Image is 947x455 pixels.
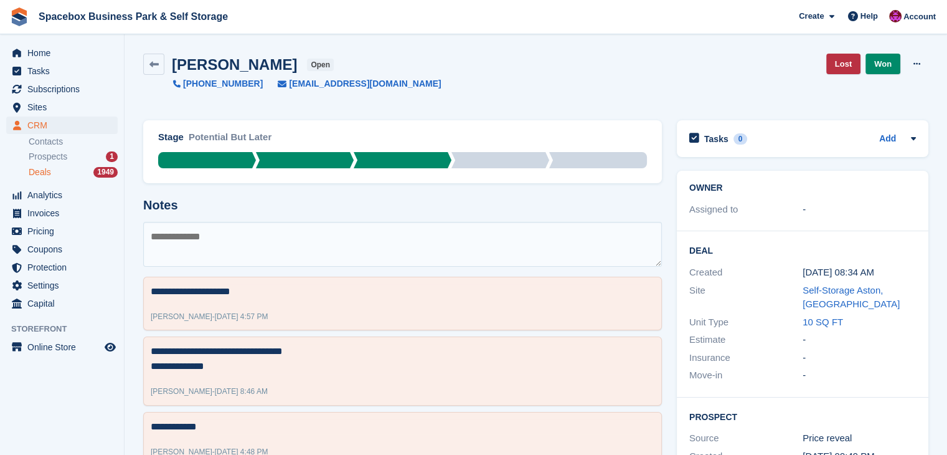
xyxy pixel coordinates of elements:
a: Contacts [29,136,118,148]
span: Sites [27,98,102,116]
a: menu [6,80,118,98]
span: Deals [29,166,51,178]
div: Site [689,284,803,312]
a: menu [6,98,118,116]
div: Unit Type [689,315,803,330]
a: menu [6,223,118,240]
span: [PERSON_NAME] [151,387,212,396]
a: menu [6,44,118,62]
span: Settings [27,277,102,294]
span: Help [860,10,878,22]
a: Preview store [103,340,118,355]
a: menu [6,338,118,356]
h2: Tasks [704,133,728,145]
div: Source [689,431,803,446]
div: - [803,368,916,383]
div: Price reveal [803,431,916,446]
h2: Owner [689,183,916,193]
a: menu [6,241,118,258]
h2: Notes [143,198,662,213]
img: stora-icon-8386f47178a22dfd0bd8f6a31ec36ba5ce8667c1dd55bd0f319d3a0aa187defe.svg [10,7,29,26]
a: 10 SQ FT [803,317,843,327]
span: [DATE] 8:46 AM [215,387,268,396]
div: - [803,351,916,365]
h2: Prospect [689,410,916,423]
span: Create [799,10,824,22]
span: Storefront [11,323,124,335]
span: [PERSON_NAME] [151,312,212,321]
div: 1949 [93,167,118,178]
h2: Deal [689,244,916,256]
span: Invoices [27,204,102,222]
h2: [PERSON_NAME] [172,56,297,73]
span: open [307,59,334,71]
span: CRM [27,117,102,134]
div: - [803,333,916,347]
span: Analytics [27,186,102,204]
a: menu [6,204,118,222]
div: - [151,386,268,397]
div: Created [689,266,803,280]
div: Estimate [689,333,803,347]
span: Account [903,11,936,23]
span: Tasks [27,62,102,80]
div: Potential But Later [189,130,271,152]
span: [EMAIL_ADDRESS][DOMAIN_NAME] [289,77,441,90]
a: [PHONE_NUMBER] [173,77,263,90]
span: Subscriptions [27,80,102,98]
a: Spacebox Business Park & Self Storage [34,6,233,27]
div: Move-in [689,368,803,383]
a: Self-Storage Aston, [GEOGRAPHIC_DATA] [803,285,900,310]
a: menu [6,259,118,276]
a: menu [6,295,118,312]
a: Deals 1949 [29,166,118,179]
div: - [803,203,916,217]
a: menu [6,186,118,204]
span: Home [27,44,102,62]
span: Capital [27,295,102,312]
div: Stage [158,130,184,145]
span: [PHONE_NUMBER] [183,77,263,90]
a: Won [865,54,900,74]
a: menu [6,277,118,294]
span: Prospects [29,151,67,163]
span: [DATE] 4:57 PM [215,312,268,321]
img: Shitika Balanath [889,10,902,22]
div: 1 [106,151,118,162]
a: [EMAIL_ADDRESS][DOMAIN_NAME] [263,77,441,90]
span: Online Store [27,338,102,356]
span: Coupons [27,241,102,258]
a: menu [6,62,118,80]
div: 0 [733,133,748,145]
div: [DATE] 08:34 AM [803,266,916,280]
a: Prospects 1 [29,150,118,163]
a: menu [6,117,118,134]
div: Insurance [689,351,803,365]
a: Lost [826,54,860,74]
span: Protection [27,259,102,276]
div: - [151,311,268,322]
a: Add [879,132,896,146]
span: Pricing [27,223,102,240]
div: Assigned to [689,203,803,217]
